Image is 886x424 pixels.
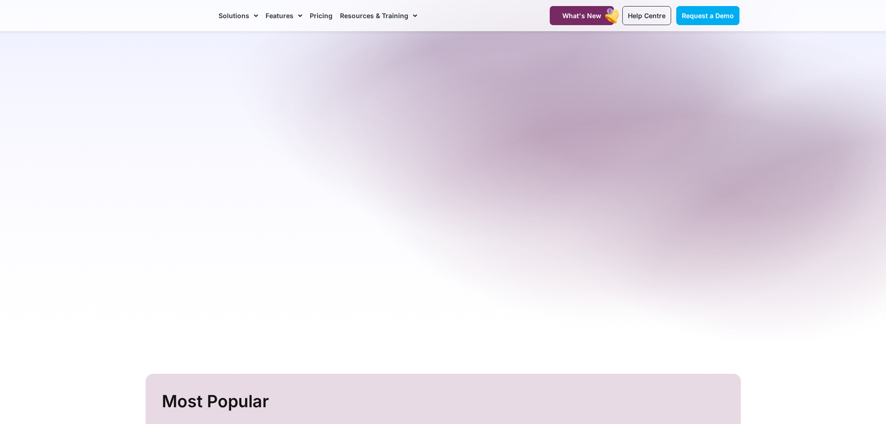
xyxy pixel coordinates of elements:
h2: Most Popular [162,388,727,415]
a: What's New [550,6,614,25]
span: Request a Demo [682,12,734,20]
span: What's New [562,12,601,20]
img: CareMaster Logo [147,9,210,23]
a: Request a Demo [676,6,739,25]
a: Help Centre [622,6,671,25]
span: Help Centre [628,12,666,20]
